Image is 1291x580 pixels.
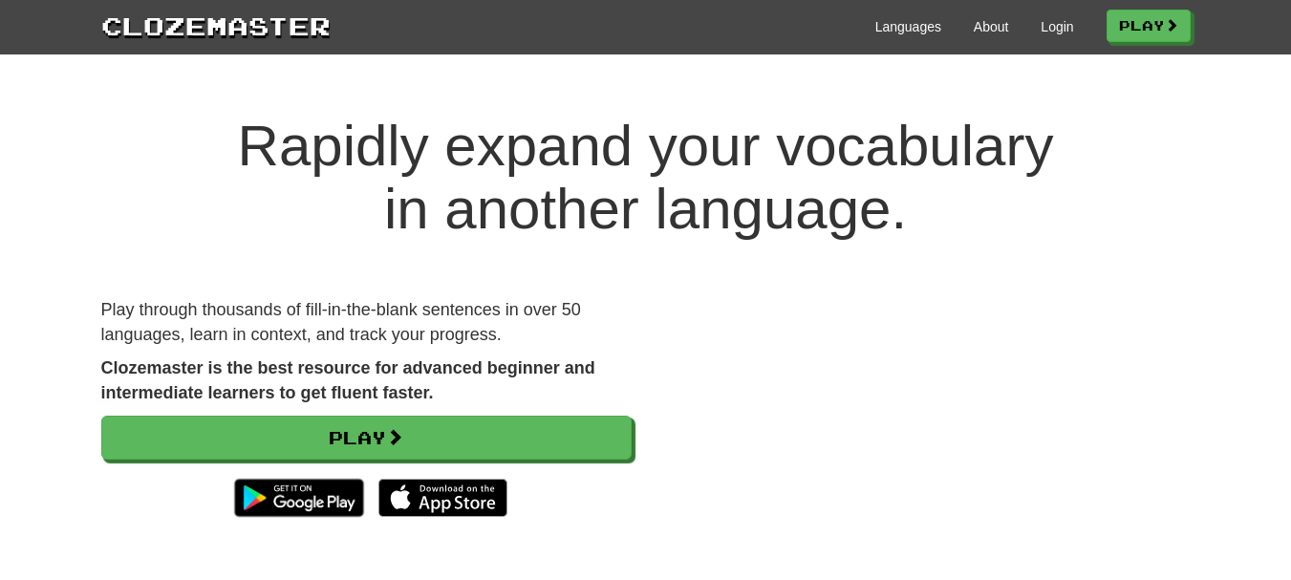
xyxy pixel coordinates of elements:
strong: Clozemaster is the best resource for advanced beginner and intermediate learners to get fluent fa... [101,358,595,402]
a: Play [101,416,632,460]
a: Languages [875,17,941,36]
a: Login [1041,17,1073,36]
a: About [974,17,1009,36]
a: Play [1107,10,1191,42]
p: Play through thousands of fill-in-the-blank sentences in over 50 languages, learn in context, and... [101,298,632,347]
a: Clozemaster [101,8,331,43]
img: Download_on_the_App_Store_Badge_US-UK_135x40-25178aeef6eb6b83b96f5f2d004eda3bffbb37122de64afbaef7... [378,479,507,517]
img: Get it on Google Play [225,469,373,526]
